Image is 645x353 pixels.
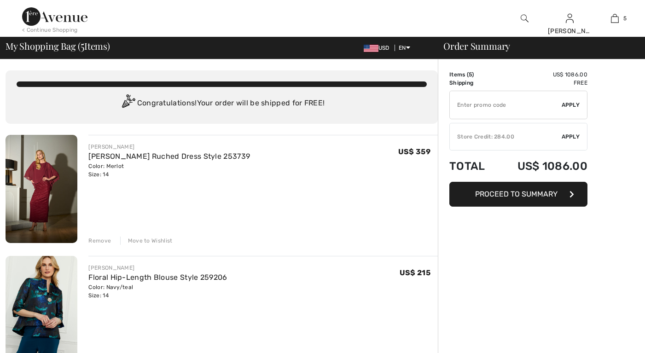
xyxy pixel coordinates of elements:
div: Order Summary [432,41,639,51]
img: My Info [566,13,574,24]
div: Move to Wishlist [120,237,173,245]
div: < Continue Shopping [22,26,78,34]
div: [PERSON_NAME] [88,264,227,272]
div: Remove [88,237,111,245]
span: Apply [562,101,580,109]
div: Congratulations! Your order will be shipped for FREE! [17,94,427,113]
td: Free [496,79,587,87]
div: Color: Navy/teal Size: 14 [88,283,227,300]
span: Proceed to Summary [475,190,558,198]
a: Sign In [566,14,574,23]
td: Total [449,150,496,182]
td: US$ 1086.00 [496,70,587,79]
img: search the website [521,13,529,24]
button: Proceed to Summary [449,182,587,207]
span: Apply [562,133,580,141]
a: [PERSON_NAME] Ruched Dress Style 253739 [88,152,250,161]
div: [PERSON_NAME] [548,26,592,36]
img: 1ère Avenue [22,7,87,26]
span: US$ 215 [400,268,430,277]
img: Maxi Sheath Ruched Dress Style 253739 [6,135,77,243]
div: [PERSON_NAME] [88,143,250,151]
img: US Dollar [364,45,378,52]
a: 5 [593,13,637,24]
img: Congratulation2.svg [119,94,137,113]
span: 5 [623,14,627,23]
input: Promo code [450,91,562,119]
span: EN [399,45,410,51]
img: My Bag [611,13,619,24]
a: Floral Hip-Length Blouse Style 259206 [88,273,227,282]
span: USD [364,45,393,51]
span: 5 [81,39,84,51]
span: 5 [469,71,472,78]
span: My Shopping Bag ( Items) [6,41,110,51]
td: US$ 1086.00 [496,150,587,182]
div: Color: Merlot Size: 14 [88,162,250,179]
td: Shipping [449,79,496,87]
span: US$ 359 [398,147,430,156]
td: Items ( ) [449,70,496,79]
div: Store Credit: 284.00 [450,133,562,141]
